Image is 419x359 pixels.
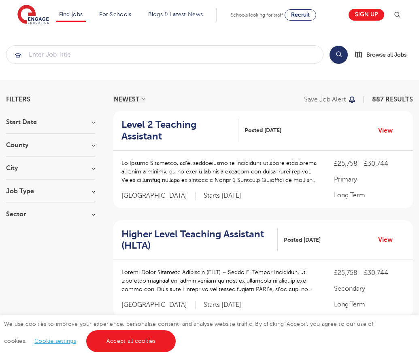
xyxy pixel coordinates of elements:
a: Recruit [285,9,316,21]
p: Primary [334,175,405,184]
span: Recruit [291,12,310,18]
span: Posted [DATE] [245,126,281,135]
p: Secondary [334,284,405,294]
div: Submit [6,45,323,64]
span: [GEOGRAPHIC_DATA] [121,192,196,200]
span: Schools looking for staff [231,12,283,18]
h3: Job Type [6,188,95,194]
p: Starts [DATE] [204,301,241,309]
h3: Start Date [6,119,95,125]
p: Save job alert [304,96,346,103]
p: Starts [DATE] [204,192,241,200]
p: £25,758 - £30,744 [334,268,405,278]
p: £25,758 - £30,744 [334,159,405,169]
img: Engage Education [17,5,49,25]
span: Browse all Jobs [366,50,406,59]
h3: Sector [6,211,95,218]
span: 887 RESULTS [372,96,413,103]
h2: Level 2 Teaching Assistant [121,119,232,142]
a: Blogs & Latest News [148,11,203,17]
p: Long Term [334,190,405,200]
a: Find jobs [59,11,83,17]
a: Level 2 Teaching Assistant [121,119,238,142]
button: Save job alert [304,96,356,103]
span: Posted [DATE] [284,236,321,244]
input: Submit [6,46,323,63]
a: Accept all cookies [86,330,176,352]
a: Cookie settings [34,338,76,344]
h3: County [6,142,95,148]
a: Browse all Jobs [354,50,413,59]
a: Higher Level Teaching Assistant (HLTA) [121,228,278,252]
a: For Schools [99,11,131,17]
span: [GEOGRAPHIC_DATA] [121,301,196,309]
span: We use cookies to improve your experience, personalise content, and analyse website traffic. By c... [4,321,374,344]
h2: Higher Level Teaching Assistant (HLTA) [121,228,271,252]
button: Search [330,46,348,64]
a: View [378,125,399,136]
p: Loremi Dolor Sitametc Adipiscin (ELIT) – Seddo Ei Tempor Incididun, ut labo etdo magnaal eni admi... [121,268,318,294]
h3: City [6,165,95,171]
p: Long Term [334,300,405,309]
a: View [378,234,399,245]
span: Filters [6,96,30,103]
a: Sign up [349,9,384,21]
p: Lo Ipsumd Sitametco, ad’el seddoeiusmo te incididunt utlabore etdolorema ali enim a minimv, qu no... [121,159,318,184]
